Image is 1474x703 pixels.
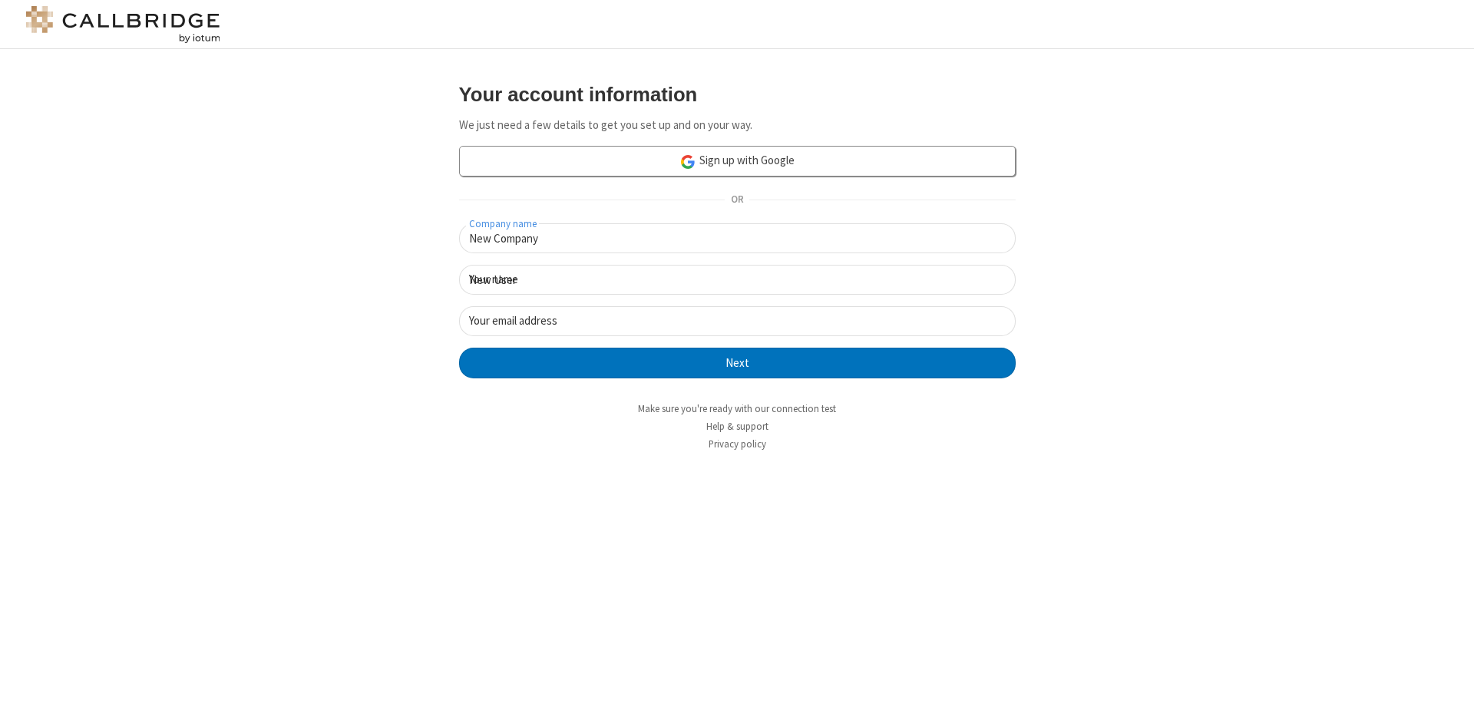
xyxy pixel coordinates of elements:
[459,306,1016,336] input: Your email address
[459,348,1016,378] button: Next
[638,402,836,415] a: Make sure you're ready with our connection test
[706,420,768,433] a: Help & support
[459,84,1016,105] h3: Your account information
[23,6,223,43] img: logo@2x.png
[709,437,766,451] a: Privacy policy
[459,265,1016,295] input: Your name
[679,153,696,170] img: google-icon.png
[459,146,1016,177] a: Sign up with Google
[459,117,1016,134] p: We just need a few details to get you set up and on your way.
[459,223,1016,253] input: Company name
[725,190,749,211] span: OR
